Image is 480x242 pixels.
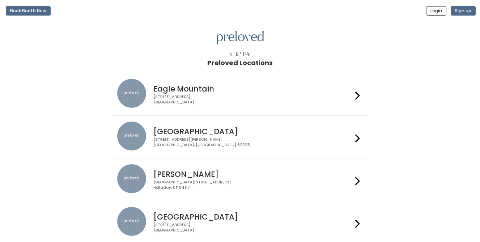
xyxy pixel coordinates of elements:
button: Book Booth Now [6,6,51,16]
img: preloved location [117,79,146,108]
button: Login [426,6,446,16]
h4: [PERSON_NAME] [153,170,352,178]
h4: [GEOGRAPHIC_DATA] [153,127,352,136]
h1: Preloved Locations [207,59,273,67]
img: preloved location [117,164,146,193]
a: preloved location [PERSON_NAME] [GEOGRAPHIC_DATA][STREET_ADDRESS]Holladay, UT 84117 [117,164,363,195]
a: preloved location Eagle Mountain [STREET_ADDRESS][GEOGRAPHIC_DATA] [117,79,363,110]
div: [STREET_ADDRESS][PERSON_NAME] [GEOGRAPHIC_DATA], [GEOGRAPHIC_DATA] 62025 [153,137,352,148]
a: preloved location [GEOGRAPHIC_DATA] [STREET_ADDRESS][PERSON_NAME][GEOGRAPHIC_DATA], [GEOGRAPHIC_D... [117,122,363,152]
button: Sign up [451,6,476,16]
div: Step 1/4: [229,50,251,58]
a: preloved location [GEOGRAPHIC_DATA] [STREET_ADDRESS][GEOGRAPHIC_DATA] [117,207,363,238]
img: preloved location [117,122,146,150]
h4: Eagle Mountain [153,85,352,93]
img: preloved location [117,207,146,236]
div: [STREET_ADDRESS] [GEOGRAPHIC_DATA] [153,222,352,233]
div: [STREET_ADDRESS] [GEOGRAPHIC_DATA] [153,94,352,105]
img: preloved logo [217,31,264,45]
div: [GEOGRAPHIC_DATA][STREET_ADDRESS] Holladay, UT 84117 [153,180,352,190]
h4: [GEOGRAPHIC_DATA] [153,213,352,221]
a: Book Booth Now [6,3,51,19]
